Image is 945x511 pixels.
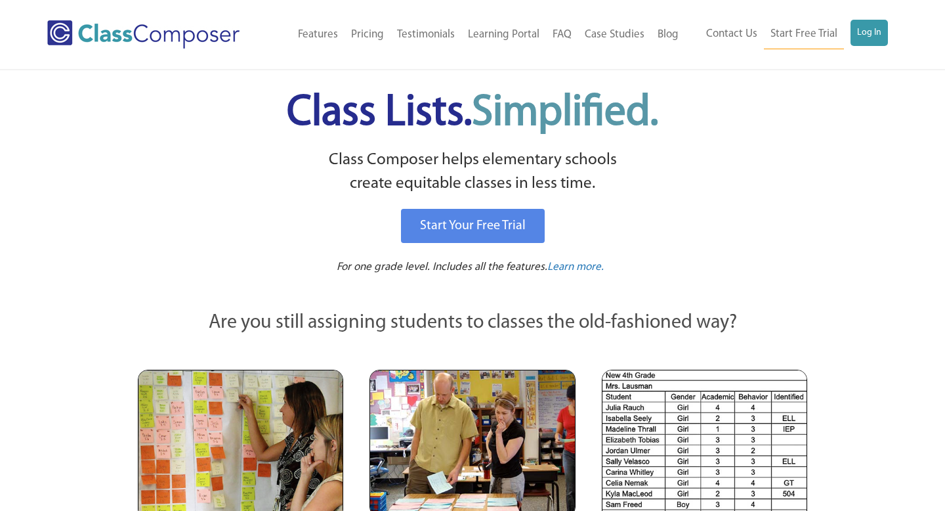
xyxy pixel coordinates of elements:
[291,20,345,49] a: Features
[337,261,547,273] span: For one grade level. Includes all the features.
[270,20,685,49] nav: Header Menu
[651,20,685,49] a: Blog
[401,209,545,243] a: Start Your Free Trial
[700,20,764,49] a: Contact Us
[685,20,888,49] nav: Header Menu
[546,20,578,49] a: FAQ
[764,20,844,49] a: Start Free Trial
[547,259,604,276] a: Learn more.
[420,219,526,233] span: Start Your Free Trial
[345,20,390,49] a: Pricing
[287,92,658,135] span: Class Lists.
[472,92,658,135] span: Simplified.
[390,20,461,49] a: Testimonials
[578,20,651,49] a: Case Studies
[547,261,604,273] span: Learn more.
[461,20,546,49] a: Learning Portal
[850,20,888,46] a: Log In
[47,20,240,49] img: Class Composer
[138,309,807,338] p: Are you still assigning students to classes the old-fashioned way?
[136,148,809,196] p: Class Composer helps elementary schools create equitable classes in less time.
